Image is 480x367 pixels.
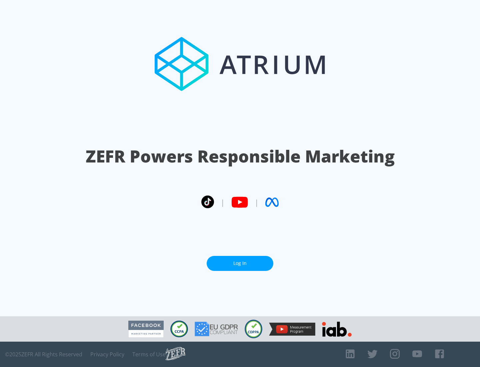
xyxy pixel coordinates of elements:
img: COPPA Compliant [245,320,262,338]
img: CCPA Compliant [170,321,188,337]
span: | [221,197,225,207]
img: YouTube Measurement Program [269,323,315,336]
a: Privacy Policy [90,351,124,358]
a: Log In [207,256,273,271]
h1: ZEFR Powers Responsible Marketing [86,145,395,168]
img: IAB [322,322,352,337]
img: GDPR Compliant [195,322,238,336]
a: Terms of Use [132,351,166,358]
span: | [255,197,259,207]
img: Facebook Marketing Partner [128,321,164,338]
span: © 2025 ZEFR All Rights Reserved [5,351,82,358]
